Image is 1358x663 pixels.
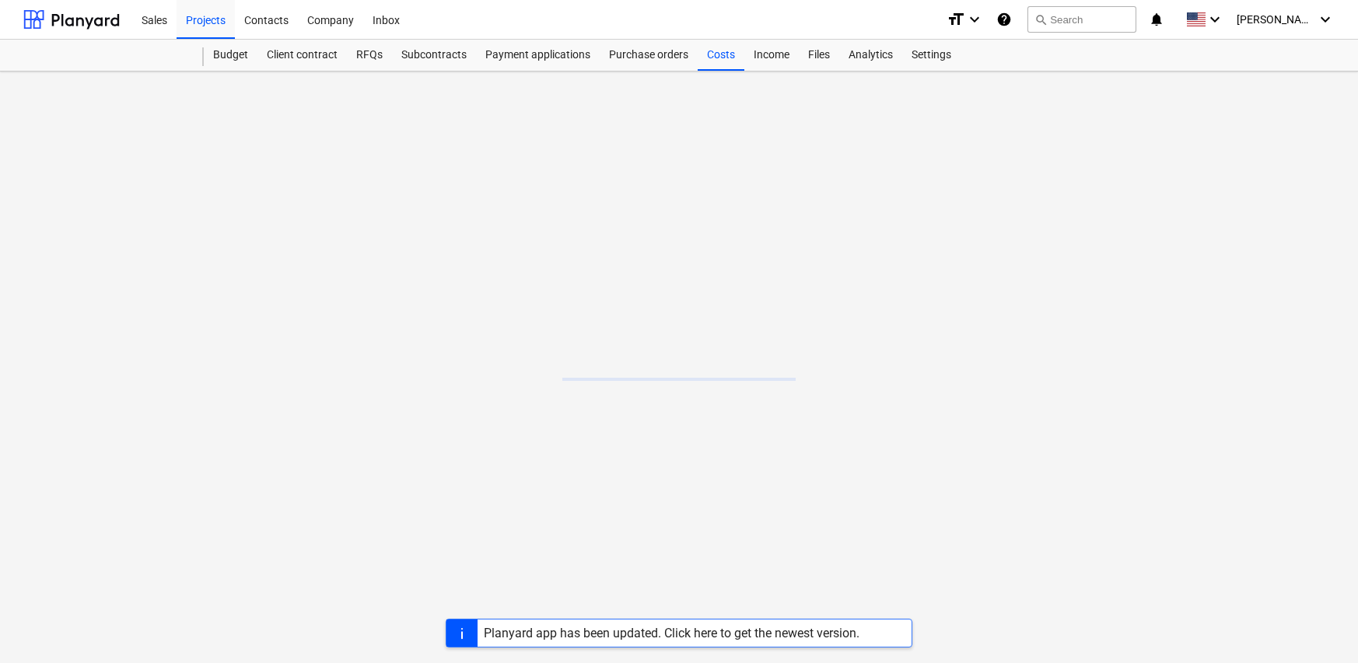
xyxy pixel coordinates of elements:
a: Costs [698,40,744,71]
a: Payment applications [476,40,600,71]
a: Settings [902,40,961,71]
a: Analytics [839,40,902,71]
a: Purchase orders [600,40,698,71]
div: Planyard app has been updated. Click here to get the newest version. [484,626,859,640]
a: Files [799,40,839,71]
a: Subcontracts [392,40,476,71]
a: Budget [204,40,257,71]
a: RFQs [347,40,392,71]
a: Income [744,40,799,71]
a: Client contract [257,40,347,71]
